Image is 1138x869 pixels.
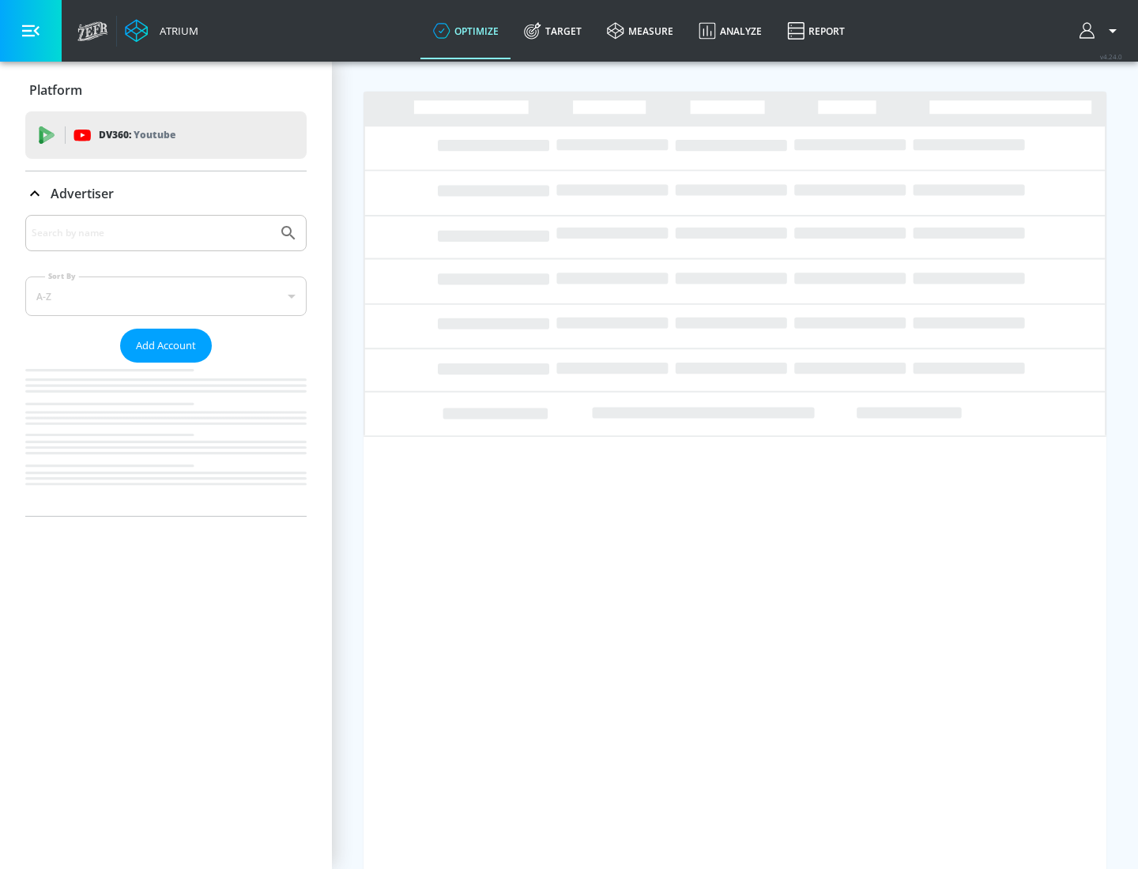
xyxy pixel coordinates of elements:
div: DV360: Youtube [25,111,307,159]
p: Platform [29,81,82,99]
a: Target [511,2,594,59]
nav: list of Advertiser [25,363,307,516]
span: Add Account [136,337,196,355]
div: Advertiser [25,171,307,216]
button: Add Account [120,329,212,363]
a: Analyze [686,2,774,59]
p: Advertiser [51,185,114,202]
p: DV360: [99,126,175,144]
a: Atrium [125,19,198,43]
div: A-Z [25,276,307,316]
label: Sort By [45,271,79,281]
a: optimize [420,2,511,59]
p: Youtube [134,126,175,143]
a: Report [774,2,857,59]
span: v 4.24.0 [1100,52,1122,61]
a: measure [594,2,686,59]
input: Search by name [32,223,271,243]
div: Advertiser [25,215,307,516]
div: Platform [25,68,307,112]
div: Atrium [153,24,198,38]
